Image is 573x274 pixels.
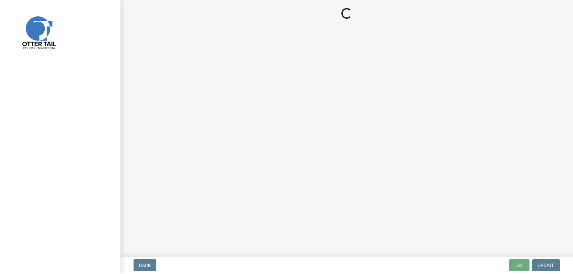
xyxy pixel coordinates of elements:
button: Back [134,259,156,271]
span: Back [139,263,151,268]
button: Exit [509,259,529,271]
img: Otter Tail County, Minnesota [13,7,64,57]
span: Update [538,263,555,268]
button: Update [532,259,560,271]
